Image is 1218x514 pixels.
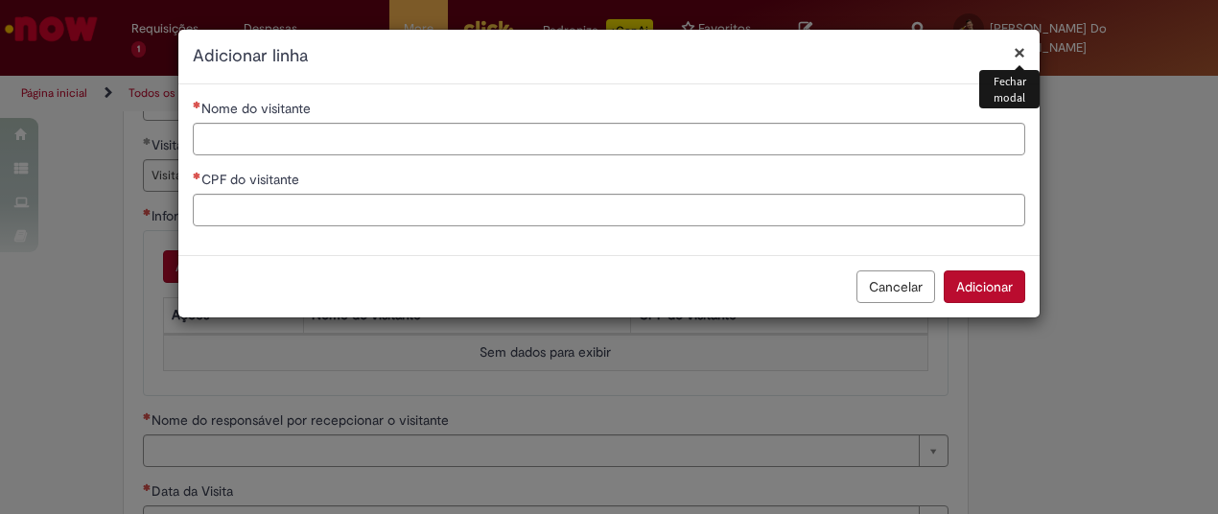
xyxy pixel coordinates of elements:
[1014,42,1025,62] button: Fechar modal
[856,270,935,303] button: Cancelar
[193,44,1025,69] h2: Adicionar linha
[193,194,1025,226] input: CPF do visitante
[979,70,1040,108] div: Fechar modal
[944,270,1025,303] button: Adicionar
[201,100,315,117] span: Nome do visitante
[193,123,1025,155] input: Nome do visitante
[193,101,201,108] span: Necessários
[201,171,303,188] span: CPF do visitante
[193,172,201,179] span: Necessários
